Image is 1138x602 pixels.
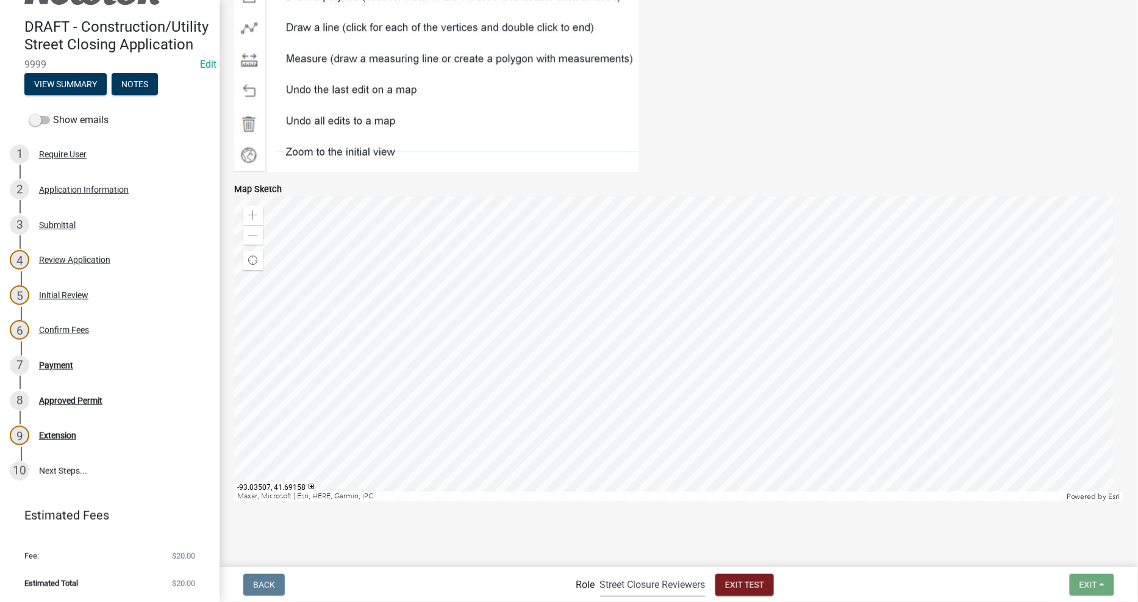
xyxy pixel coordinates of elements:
div: Confirm Fees [39,326,89,334]
span: Exit Test [725,579,764,589]
div: Extension [39,431,76,440]
span: Back [253,579,275,589]
div: Require User [39,150,87,159]
span: $20.00 [172,552,195,560]
wm-modal-confirm: Summary [24,80,107,90]
div: Submittal [39,221,76,229]
div: Zoom in [243,206,263,225]
div: Approved Permit [39,396,102,405]
div: 5 [10,285,29,305]
div: Find my location [243,251,263,270]
label: Show emails [29,113,109,127]
div: Review Application [39,256,110,264]
button: Back [243,574,285,596]
span: Exit [1079,579,1097,589]
wm-modal-confirm: Notes [112,80,158,90]
button: View Summary [24,73,107,95]
div: 1 [10,145,29,164]
div: 7 [10,356,29,375]
div: Payment [39,361,73,370]
wm-modal-confirm: Edit Application Number [200,59,217,70]
div: Maxar, Microsoft | Esri, HERE, Garmin, iPC [234,492,1064,501]
a: Esri [1109,492,1120,501]
div: 8 [10,391,29,410]
button: Exit Test [715,574,774,596]
label: Role [576,580,595,590]
div: 10 [10,461,29,481]
h4: DRAFT - Construction/Utility Street Closing Application [24,18,210,54]
a: Edit [200,59,217,70]
div: 4 [10,250,29,270]
span: Fee: [24,552,39,560]
div: 2 [10,180,29,199]
div: 6 [10,320,29,340]
a: Estimated Fees [10,503,200,528]
div: Application Information [39,185,129,194]
div: 9 [10,426,29,445]
label: Map Sketch [234,185,282,194]
span: 9999 [24,59,195,70]
button: Exit [1070,574,1114,596]
span: $20.00 [172,579,195,587]
div: Zoom out [243,225,263,245]
div: Initial Review [39,291,88,299]
div: 3 [10,215,29,235]
span: Estimated Total [24,579,78,587]
div: Powered by [1064,492,1123,501]
button: Notes [112,73,158,95]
